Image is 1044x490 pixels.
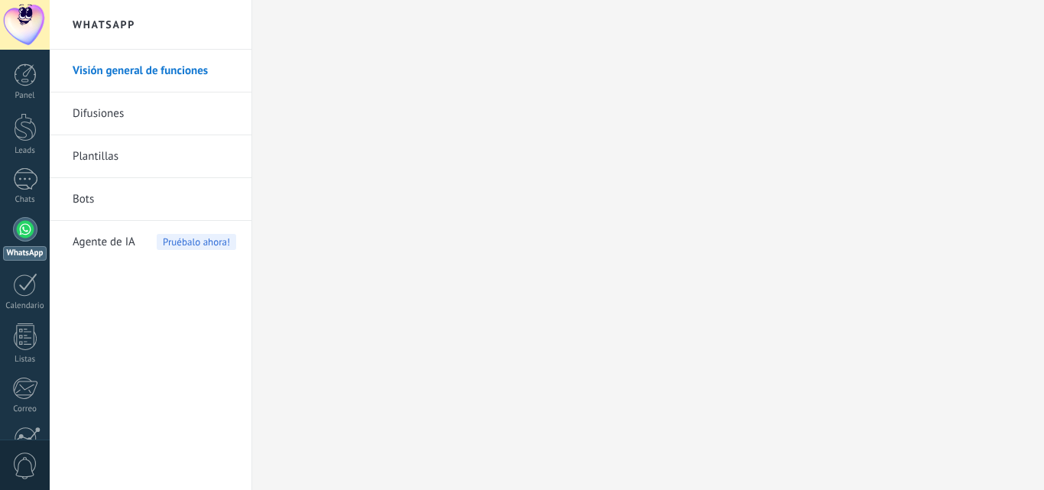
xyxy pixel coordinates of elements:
[3,355,47,365] div: Listas
[3,91,47,101] div: Panel
[50,178,251,221] li: Bots
[73,50,236,92] a: Visión general de funciones
[73,135,236,178] a: Plantillas
[50,135,251,178] li: Plantillas
[157,234,236,250] span: Pruébalo ahora!
[73,178,236,221] a: Bots
[50,92,251,135] li: Difusiones
[3,195,47,205] div: Chats
[3,146,47,156] div: Leads
[3,301,47,311] div: Calendario
[50,50,251,92] li: Visión general de funciones
[73,221,236,264] a: Agente de IA Pruébalo ahora!
[73,92,236,135] a: Difusiones
[73,221,135,264] span: Agente de IA
[3,246,47,261] div: WhatsApp
[50,221,251,263] li: Agente de IA
[3,404,47,414] div: Correo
